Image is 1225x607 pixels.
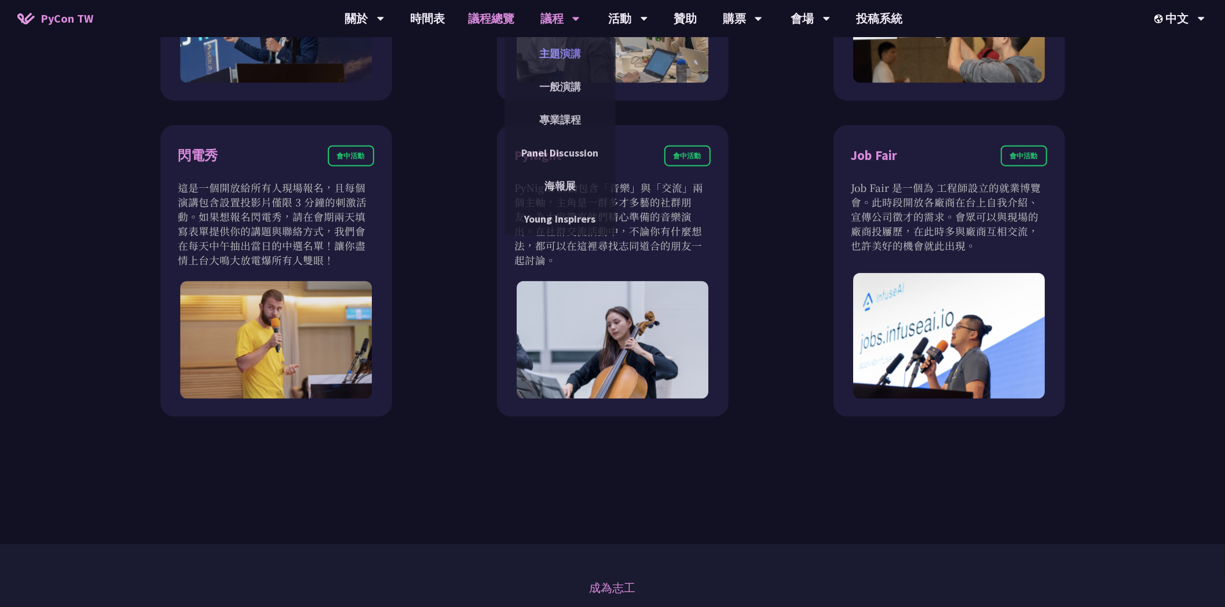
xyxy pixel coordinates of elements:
[504,205,616,232] a: Young Inspirers
[517,281,709,399] img: PyNight
[328,146,374,166] div: 會中活動
[851,180,1047,253] p: Job Fair 是一個為 工程師設立的就業博覽會。此時段開放各廠商在台上自我介紹、宣傳公司徵才的需求。會眾可以與現場的廠商投屨歷，在此時多與廠商互相交流，也許美好的機會就此出現。
[178,146,218,166] div: 閃電秀
[853,273,1045,399] img: Job Fair
[178,180,374,267] p: 這是一個開放給所有人現場報名，且每個演講包含設置投影片僅限 3 分鐘的刺激活動。如果想報名閃電秀，請在會期兩天填寫表單提供你的講題與聯絡方式，我們會在每天中午抽出當日的中選名單！讓你盡情上台大鳴...
[664,146,711,166] div: 會中活動
[17,13,35,24] img: Home icon of PyCon TW 2025
[180,281,372,399] img: Lightning Talk
[504,73,616,100] a: 一般演講
[1001,146,1047,166] div: 會中活動
[504,139,616,166] a: Panel Discussion
[6,4,105,33] a: PyCon TW
[851,146,898,166] div: Job Fair
[590,579,636,597] a: 成為志工
[504,172,616,199] a: 海報展
[504,40,616,67] a: 主題演講
[41,10,93,27] span: PyCon TW
[504,106,616,133] a: 專業課程
[1154,14,1166,23] img: Locale Icon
